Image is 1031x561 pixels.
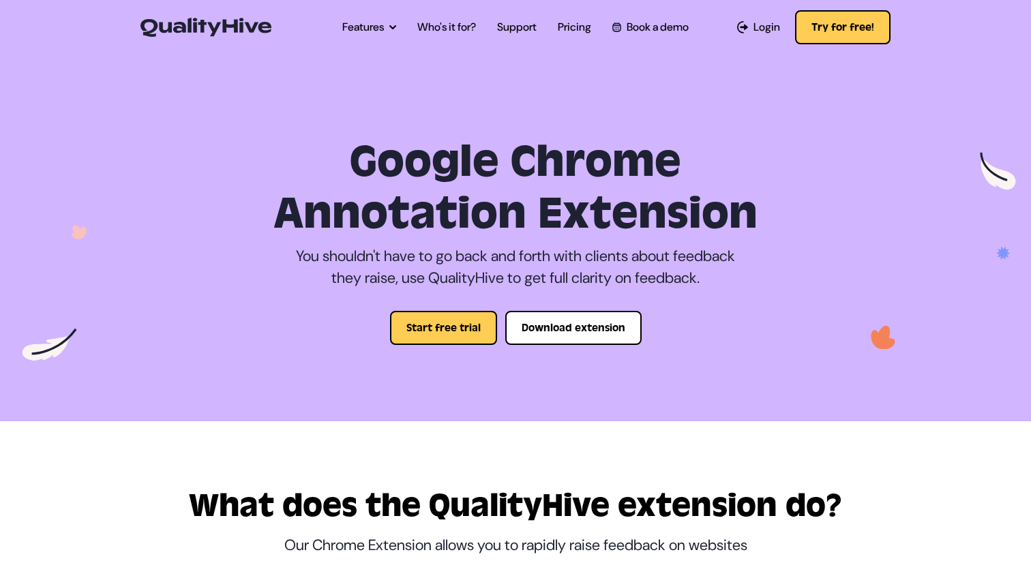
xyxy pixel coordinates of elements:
[505,311,642,345] button: Download extension
[737,19,780,35] a: Login
[612,22,621,31] img: Book a QualityHive Demo
[140,18,271,37] img: QualityHive - Bug Tracking Tool
[145,136,886,240] h1: Google Chrome Annotation Extension
[753,19,780,35] span: Login
[342,19,396,35] a: Features
[612,19,689,35] a: Book a demo
[280,245,751,289] p: You shouldn't have to go back and forth with clients about feedback they raise, use QualityHive t...
[497,19,537,35] a: Support
[417,19,476,35] a: Who's it for?
[390,311,497,345] button: Start free trial
[558,19,591,35] a: Pricing
[795,10,891,44] button: Try for free!
[133,489,898,522] h2: What does the QualityHive extension do?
